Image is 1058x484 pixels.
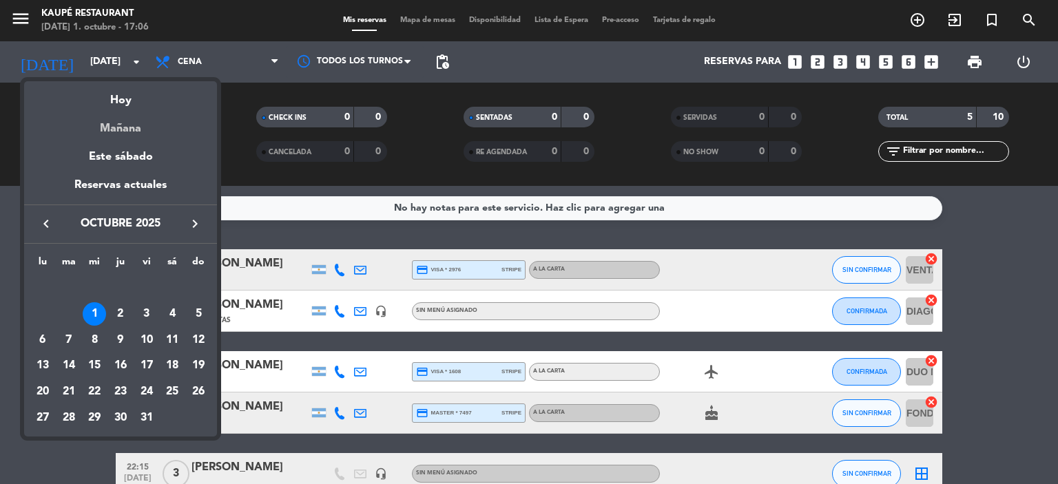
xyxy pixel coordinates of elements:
div: 27 [31,406,54,430]
button: keyboard_arrow_left [34,215,59,233]
td: 29 de octubre de 2025 [81,405,107,431]
td: 27 de octubre de 2025 [30,405,56,431]
td: 19 de octubre de 2025 [185,353,211,379]
div: 4 [160,302,184,326]
td: 15 de octubre de 2025 [81,353,107,379]
div: 13 [31,354,54,377]
div: 1 [83,302,106,326]
td: 12 de octubre de 2025 [185,327,211,353]
div: 22 [83,380,106,403]
div: 20 [31,380,54,403]
div: Mañana [24,109,217,138]
div: 29 [83,406,106,430]
div: 6 [31,328,54,352]
td: 3 de octubre de 2025 [134,301,160,327]
td: 1 de octubre de 2025 [81,301,107,327]
div: 11 [160,328,184,352]
th: domingo [185,254,211,275]
td: 28 de octubre de 2025 [56,405,82,431]
th: viernes [134,254,160,275]
button: keyboard_arrow_right [183,215,207,233]
td: 10 de octubre de 2025 [134,327,160,353]
div: 8 [83,328,106,352]
div: 2 [109,302,132,326]
td: 13 de octubre de 2025 [30,353,56,379]
div: 15 [83,354,106,377]
td: 18 de octubre de 2025 [160,353,186,379]
td: 16 de octubre de 2025 [107,353,134,379]
td: 23 de octubre de 2025 [107,379,134,405]
div: 7 [57,328,81,352]
td: 7 de octubre de 2025 [56,327,82,353]
div: 12 [187,328,210,352]
td: 6 de octubre de 2025 [30,327,56,353]
td: 26 de octubre de 2025 [185,379,211,405]
div: 28 [57,406,81,430]
div: 26 [187,380,210,403]
td: 30 de octubre de 2025 [107,405,134,431]
div: Reservas actuales [24,176,217,204]
td: 22 de octubre de 2025 [81,379,107,405]
div: 30 [109,406,132,430]
div: 3 [135,302,158,326]
td: 31 de octubre de 2025 [134,405,160,431]
td: 2 de octubre de 2025 [107,301,134,327]
div: 31 [135,406,158,430]
td: 17 de octubre de 2025 [134,353,160,379]
div: Este sábado [24,138,217,176]
th: miércoles [81,254,107,275]
div: 19 [187,354,210,377]
td: 4 de octubre de 2025 [160,301,186,327]
div: 16 [109,354,132,377]
th: martes [56,254,82,275]
div: Hoy [24,81,217,109]
td: 24 de octubre de 2025 [134,379,160,405]
td: 14 de octubre de 2025 [56,353,82,379]
td: 9 de octubre de 2025 [107,327,134,353]
td: OCT. [30,275,211,301]
td: 25 de octubre de 2025 [160,379,186,405]
span: octubre 2025 [59,215,183,233]
div: 21 [57,380,81,403]
div: 25 [160,380,184,403]
div: 18 [160,354,184,377]
th: jueves [107,254,134,275]
td: 8 de octubre de 2025 [81,327,107,353]
div: 17 [135,354,158,377]
th: sábado [160,254,186,275]
i: keyboard_arrow_right [187,215,203,232]
div: 14 [57,354,81,377]
div: 23 [109,380,132,403]
div: 5 [187,302,210,326]
td: 20 de octubre de 2025 [30,379,56,405]
td: 21 de octubre de 2025 [56,379,82,405]
th: lunes [30,254,56,275]
div: 10 [135,328,158,352]
div: 24 [135,380,158,403]
td: 5 de octubre de 2025 [185,301,211,327]
i: keyboard_arrow_left [38,215,54,232]
td: 11 de octubre de 2025 [160,327,186,353]
div: 9 [109,328,132,352]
